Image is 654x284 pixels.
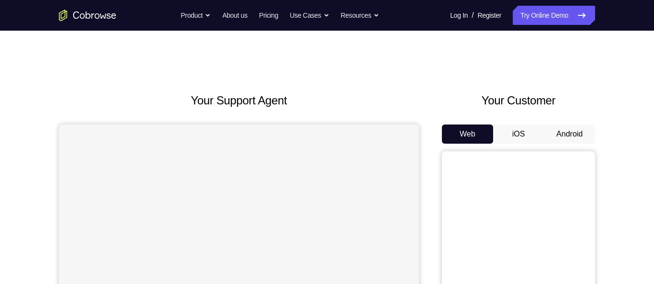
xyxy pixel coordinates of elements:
button: Product [181,6,211,25]
a: Log In [450,6,468,25]
a: Pricing [259,6,278,25]
h2: Your Customer [442,92,595,109]
button: Resources [341,6,380,25]
button: Android [544,125,595,144]
button: iOS [493,125,544,144]
a: Go to the home page [59,10,116,21]
span: / [472,10,474,21]
a: Register [478,6,501,25]
button: Web [442,125,493,144]
a: Try Online Demo [513,6,595,25]
button: Use Cases [290,6,329,25]
h2: Your Support Agent [59,92,419,109]
a: About us [222,6,247,25]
